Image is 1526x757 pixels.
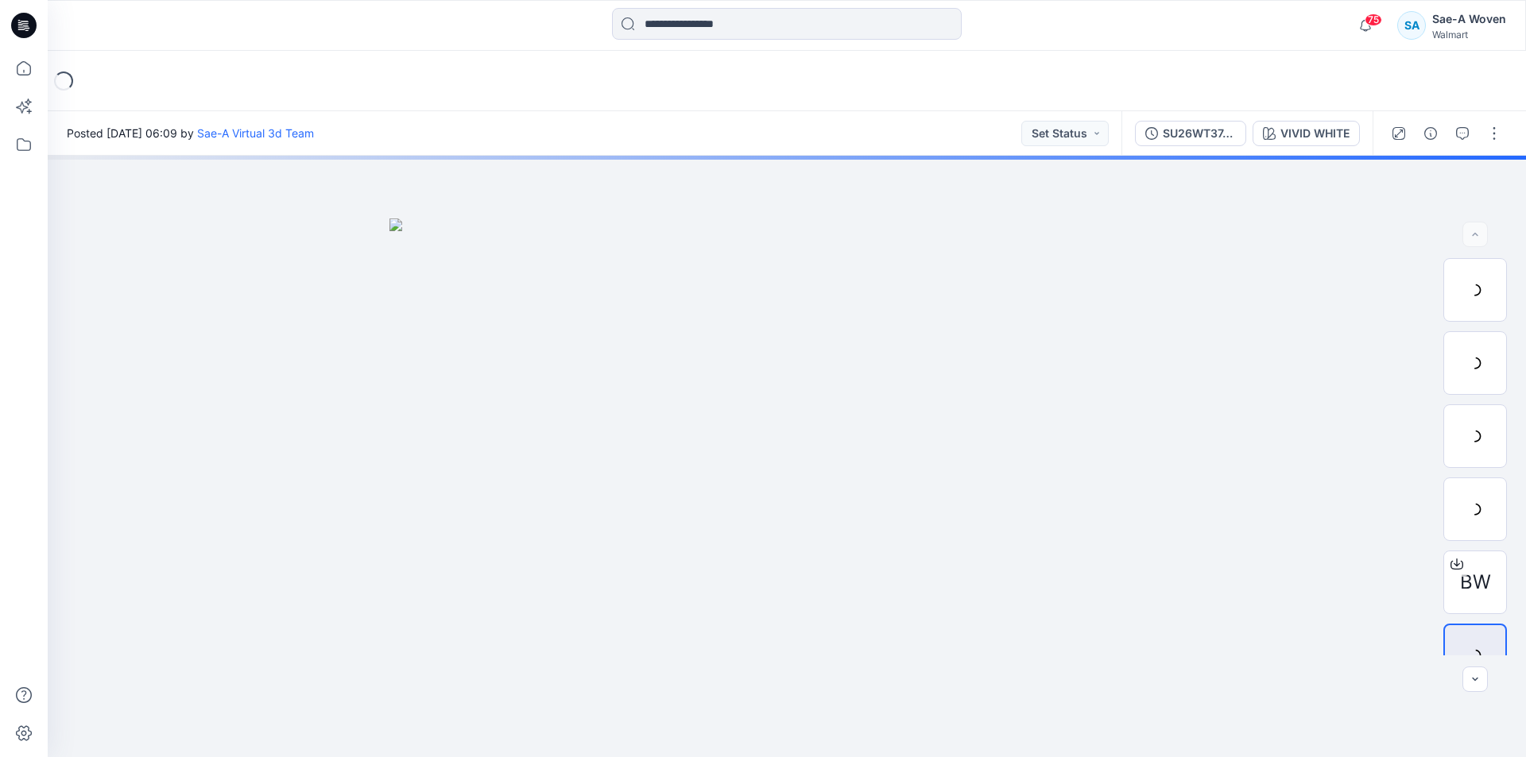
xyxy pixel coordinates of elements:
[1418,121,1443,146] button: Details
[1432,29,1506,41] div: Walmart
[1460,568,1491,597] span: BW
[1432,10,1506,29] div: Sae-A Woven
[1365,14,1382,26] span: 75
[1280,125,1350,142] div: VIVID WHITE
[1135,121,1246,146] button: SU26WT37_Rev1_FULL COLORWAYS
[1163,125,1236,142] div: SU26WT37_Rev1_FULL COLORWAYS
[197,126,314,140] a: Sae-A Virtual 3d Team
[1397,11,1426,40] div: SA
[67,125,314,141] span: Posted [DATE] 06:09 by
[1253,121,1360,146] button: VIVID WHITE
